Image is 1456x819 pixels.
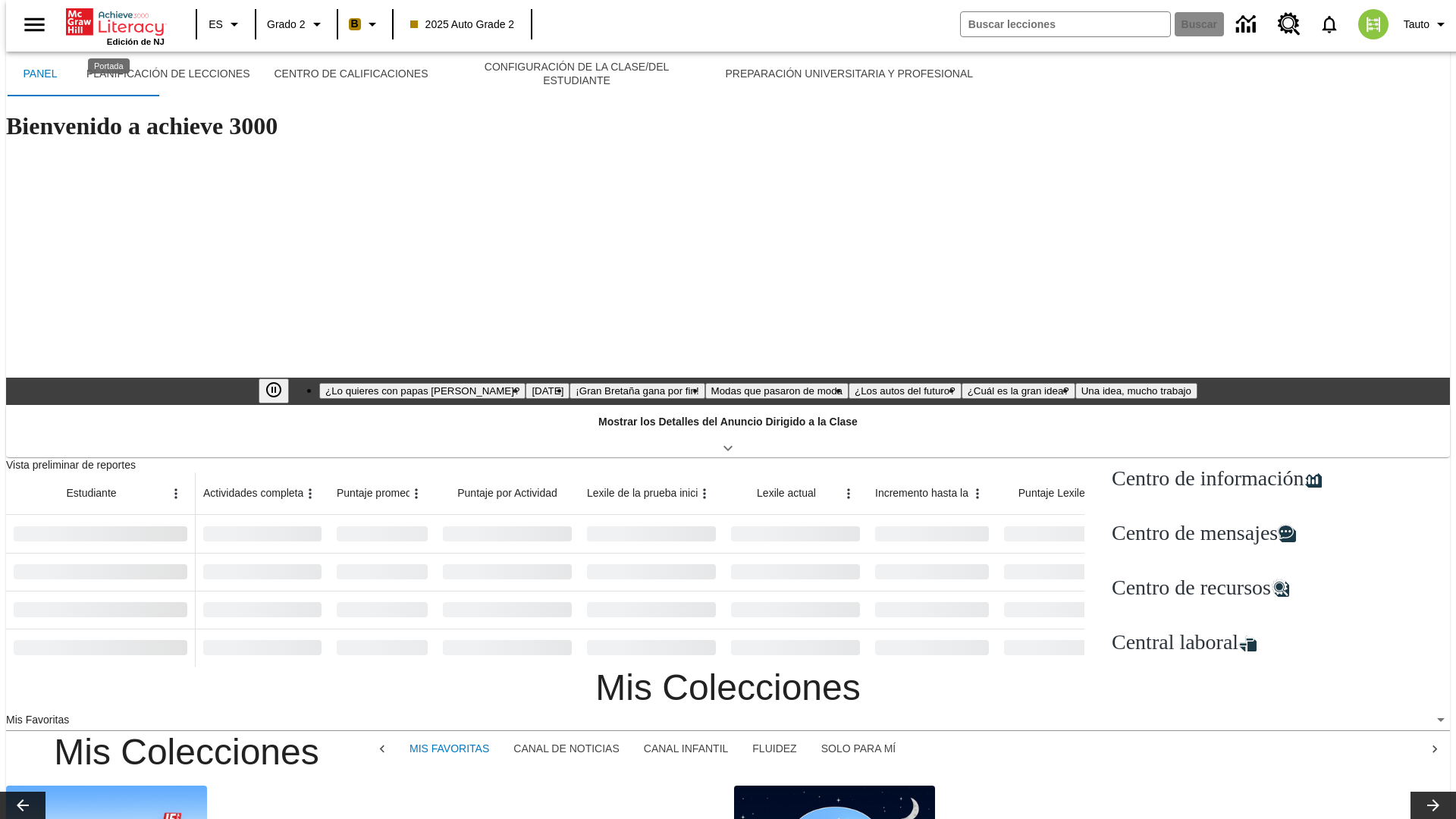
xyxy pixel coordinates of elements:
span: ES [209,17,223,33]
span: Centro de recursos [1112,576,1271,600]
span: Centro de información [1112,466,1304,491]
button: Abrir el menú lateral [12,2,57,47]
button: Panel [6,52,74,96]
span: Puntaje Lexile por mes [1018,485,1126,501]
div: Sin datos, [723,629,868,667]
div: Subbarra de navegación [6,52,985,96]
button: Lenguaje: ES, Selecciona un idioma [202,11,250,38]
a: Portada [66,7,165,37]
span: 2025 Auto Grade 2 [410,17,515,33]
a: Centro de recursos, Se abrirá en una pestaña nueva. [1103,566,1298,609]
div: Sin datos, [196,515,329,553]
input: Buscar campo [961,12,1170,36]
span: Puntaje por Actividad [457,485,557,501]
h1: Bienvenido a achieve 3000 [6,112,1450,140]
p: Mostrar los Detalles del Anuncio Dirigido a la Clase [598,414,858,430]
button: Grado: Grado 2, Elige un grado [261,11,332,38]
button: Diapositiva 1 ¿Lo quieres con papas fritas? [319,383,526,399]
button: Escoja un nuevo avatar [1349,5,1398,44]
div: Portada [88,58,130,74]
button: Mis Favoritas [397,731,501,767]
button: Canal de noticias [501,731,632,767]
button: Solo para mí [809,731,908,767]
span: Grado 2 [267,17,306,33]
button: Pausar [259,378,289,403]
span: Estudiante [66,485,116,501]
button: Preparación universitaria y profesional [714,52,986,96]
a: Centro de mensajes [1103,512,1305,554]
span: Actividades completadas [203,485,321,501]
button: Centro de calificaciones [262,52,441,96]
div: Sin datos, [723,515,868,553]
div: Sin datos, [196,629,329,667]
button: Diapositiva 2 Día del Trabajo [526,383,570,399]
button: Diapositiva 5 ¿Los autos del futuro? [849,383,962,399]
button: Abrir menú [405,482,428,505]
button: Planificación de lecciones [74,52,262,96]
span: Centro de mensajes [1112,521,1278,545]
button: Perfil/Configuración [1398,11,1456,38]
button: Diapositiva 4 Modas que pasaron de moda [705,383,849,399]
div: Sin datos, [329,591,435,629]
div: Sin datos, [723,591,868,629]
span: B [351,14,359,33]
a: Notificaciones [1310,5,1349,44]
button: Diapositiva 7 Una idea, mucho trabajo [1075,383,1197,399]
button: Carrusel de lecciones, seguir [1410,792,1456,819]
button: Abrir menú [837,482,860,505]
button: Configuración de la clase/del estudiante [441,52,714,96]
button: Diapositiva 3 ¡Gran Bretaña gana por fin! [570,383,704,399]
div: Subbarra de navegación [6,52,1450,96]
button: Canal infantil [632,731,741,767]
h3: Mis Colecciones [6,667,1450,709]
span: Lexile actual [757,485,816,501]
button: Abrir menú [966,482,989,505]
div: Sin datos, [196,591,329,629]
div: Sin datos, [723,553,868,591]
a: Central laboral [1103,621,1266,664]
span: Lexile de la prueba inicial [587,485,706,501]
div: Sin datos, [196,553,329,591]
h3: Mis Colecciones [6,731,367,773]
div: Portada [66,5,165,46]
button: Abrir menú [693,482,716,505]
button: Boost El color de la clase es anaranjado claro. Cambiar el color de la clase. [343,11,388,38]
button: Abrir menú [299,482,322,505]
span: Edición de NJ [107,37,165,46]
div: Mis Favoritas [6,709,1450,731]
div: Sin datos, [329,515,435,553]
div: Regresar [367,731,397,767]
div: Sin datos, [329,629,435,667]
div: Mostrar los Detalles del Anuncio Dirigido a la Clase [6,405,1450,457]
a: Centro de información [1103,457,1331,500]
span: Puntaje promedio [337,485,420,501]
div: Sin datos, [329,553,435,591]
img: avatar image [1358,9,1389,39]
a: Centro de recursos, Se abrirá en una pestaña nueva. [1269,4,1310,45]
span: Central laboral [1112,630,1238,654]
button: Fluidez [740,731,808,767]
button: Abrir menú [165,482,187,505]
div: Seguir [1420,731,1450,767]
span: Incremento hasta la fecha [875,485,997,501]
span: Tauto [1404,17,1429,33]
div: Mis Colecciones [397,731,1420,767]
a: Centro de información [1227,4,1269,45]
button: Diapositiva 6 ¿Cuál es la gran idea? [962,383,1075,399]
